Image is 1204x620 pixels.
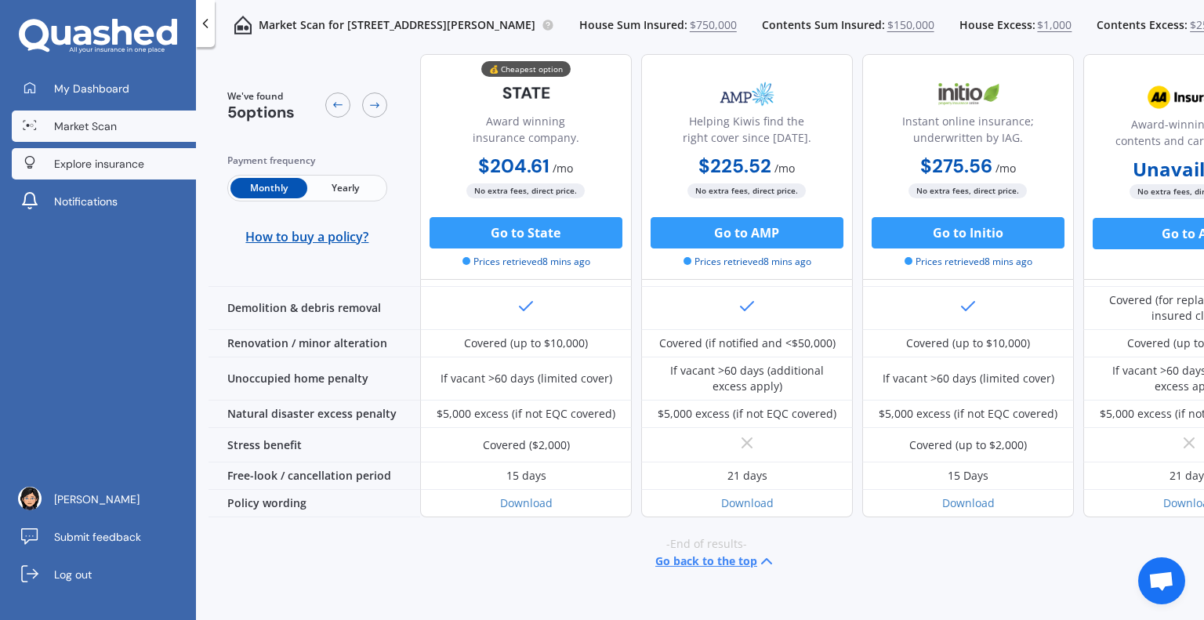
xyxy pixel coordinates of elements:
span: House Sum Insured: [579,17,687,33]
div: Instant online insurance; underwritten by IAG. [876,113,1061,152]
span: Notifications [54,194,118,209]
a: Explore insurance [12,148,196,179]
div: 15 Days [948,468,988,484]
span: Yearly [307,178,384,198]
span: No extra fees, direct price. [909,183,1028,198]
a: My Dashboard [12,73,196,104]
b: $275.56 [920,154,992,178]
img: AMP.webp [695,74,799,114]
span: $150,000 [887,17,934,33]
div: Policy wording [209,490,420,517]
div: Covered (up to $2,000) [909,437,1027,453]
b: $204.61 [479,154,550,178]
div: $5,000 excess (if not EQC covered) [879,406,1057,422]
img: ACg8ocLStmwPaE2eLvFkAKwdEymBdWW9OF9kVaE11iKOvziH3OrR6LE=s96-c [18,487,42,510]
span: Monthly [230,178,307,198]
div: Open chat [1138,557,1185,604]
span: $1,000 [1037,17,1072,33]
span: My Dashboard [54,81,129,96]
span: Prices retrieved 8 mins ago [462,255,590,269]
button: Go back to the top [655,552,776,571]
div: Payment frequency [227,153,387,169]
div: If vacant >60 days (limited cover) [441,371,612,386]
a: Download [721,495,774,510]
span: Market Scan [54,118,117,134]
img: home-and-contents.b802091223b8502ef2dd.svg [234,16,252,34]
div: If vacant >60 days (limited cover) [883,371,1054,386]
a: Market Scan [12,111,196,142]
div: Covered (up to $10,000) [464,335,588,351]
img: State-text-1.webp [474,74,578,111]
div: Natural disaster excess penalty [209,401,420,428]
span: Log out [54,567,92,582]
button: Go to State [430,217,622,248]
div: If vacant >60 days (additional excess apply) [653,363,841,394]
span: Prices retrieved 8 mins ago [684,255,811,269]
div: $5,000 excess (if not EQC covered) [658,406,836,422]
button: Go to Initio [872,217,1064,248]
span: Explore insurance [54,156,144,172]
span: -End of results- [666,536,747,552]
a: Download [500,495,553,510]
div: 21 days [727,468,767,484]
div: Award winning insurance company. [433,113,618,152]
span: Contents Excess: [1097,17,1188,33]
div: Unoccupied home penalty [209,357,420,401]
div: Demolition & debris removal [209,287,420,330]
span: House Excess: [959,17,1035,33]
span: $750,000 [690,17,737,33]
div: $5,000 excess (if not EQC covered) [437,406,615,422]
a: [PERSON_NAME] [12,484,196,515]
button: Go to AMP [651,217,843,248]
div: Renovation / minor alteration [209,330,420,357]
span: How to buy a policy? [246,229,369,245]
div: 💰 Cheapest option [481,61,571,77]
div: Covered ($2,000) [483,437,570,453]
span: No extra fees, direct price. [467,183,586,198]
span: 5 options [227,102,295,122]
span: [PERSON_NAME] [54,491,140,507]
span: / mo [775,161,796,176]
div: 15 days [506,468,546,484]
a: Submit feedback [12,521,196,553]
div: Stress benefit [209,428,420,462]
span: Prices retrieved 8 mins ago [905,255,1032,269]
a: Log out [12,559,196,590]
span: / mo [995,161,1016,176]
span: Submit feedback [54,529,141,545]
span: / mo [553,161,574,176]
img: Initio.webp [916,74,1020,114]
div: Covered (up to $10,000) [906,335,1030,351]
div: Free-look / cancellation period [209,462,420,490]
span: We've found [227,89,295,103]
a: Notifications [12,186,196,217]
span: Contents Sum Insured: [762,17,885,33]
span: No extra fees, direct price. [688,183,807,198]
a: Download [942,495,995,510]
div: Helping Kiwis find the right cover since [DATE]. [655,113,840,152]
div: Covered (if notified and <$50,000) [659,335,836,351]
b: $225.52 [699,154,772,178]
p: Market Scan for [STREET_ADDRESS][PERSON_NAME] [259,17,535,33]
